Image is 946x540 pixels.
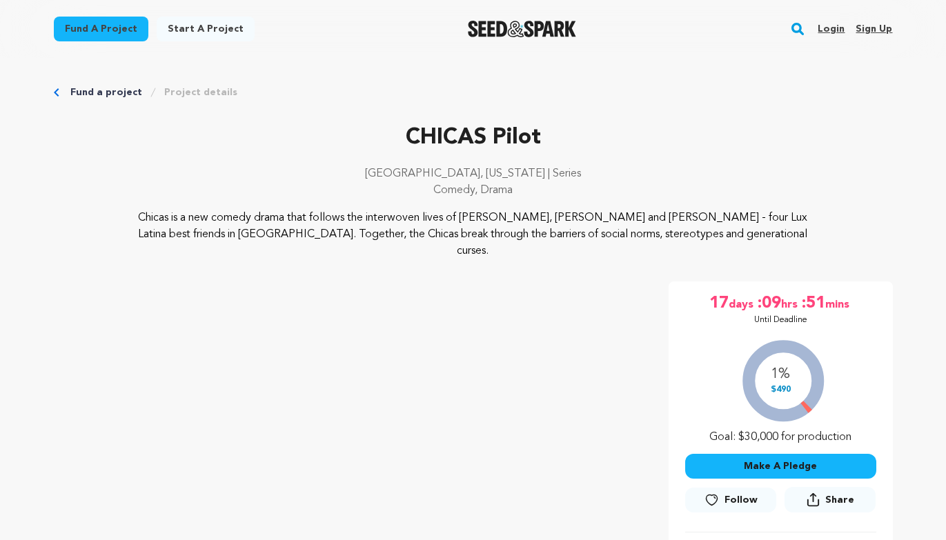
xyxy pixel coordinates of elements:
a: Sign up [856,18,892,40]
a: Follow [685,488,776,512]
span: :51 [800,292,825,314]
button: Share [785,487,876,512]
a: Start a project [157,17,255,41]
div: Breadcrumb [54,86,893,99]
span: 17 [709,292,729,314]
button: Make A Pledge [685,454,876,479]
p: Chicas is a new comedy drama that follows the interwoven lives of [PERSON_NAME], [PERSON_NAME] an... [137,210,809,259]
a: Fund a project [54,17,148,41]
p: [GEOGRAPHIC_DATA], [US_STATE] | Series [54,166,893,182]
span: Share [785,487,876,518]
span: hrs [781,292,800,314]
span: :09 [756,292,781,314]
a: Fund a project [70,86,142,99]
a: Project details [164,86,237,99]
span: Share [825,493,854,507]
a: Seed&Spark Homepage [468,21,576,37]
p: Comedy, Drama [54,182,893,199]
span: days [729,292,756,314]
span: mins [825,292,852,314]
p: CHICAS Pilot [54,121,893,154]
a: Login [818,18,845,40]
img: Seed&Spark Logo Dark Mode [468,21,576,37]
p: Until Deadline [754,314,807,326]
span: Follow [725,493,758,507]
